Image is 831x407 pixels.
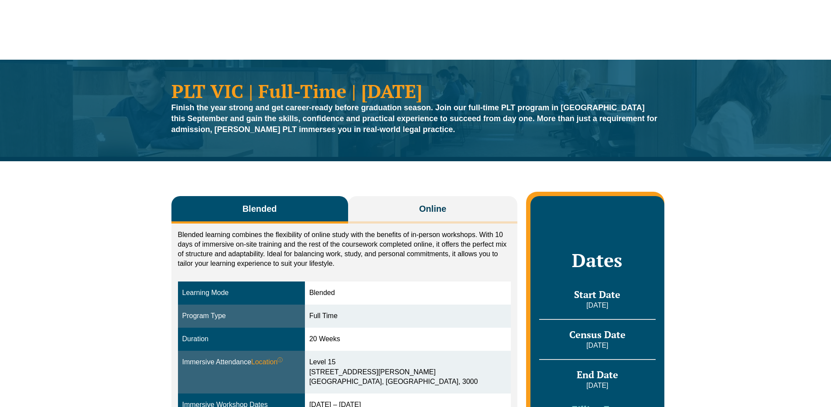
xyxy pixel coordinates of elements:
[309,311,506,321] div: Full Time
[539,381,655,390] p: [DATE]
[182,311,301,321] div: Program Type
[182,357,301,367] div: Immersive Attendance
[182,334,301,344] div: Duration
[419,203,446,215] span: Online
[243,203,277,215] span: Blended
[171,81,660,100] h1: PLT VIC | Full-Time | [DATE]
[309,357,506,387] div: Level 15 [STREET_ADDRESS][PERSON_NAME] [GEOGRAPHIC_DATA], [GEOGRAPHIC_DATA], 3000
[182,288,301,298] div: Learning Mode
[539,341,655,350] p: [DATE]
[569,328,626,341] span: Census Date
[539,301,655,310] p: [DATE]
[309,334,506,344] div: 20 Weeks
[577,368,618,381] span: End Date
[539,249,655,271] h2: Dates
[574,288,620,301] span: Start Date
[251,357,283,367] span: Location
[309,288,506,298] div: Blended
[171,103,657,134] strong: Finish the year strong and get career-ready before graduation season. Join our full-time PLT prog...
[277,357,283,363] sup: ⓘ
[178,230,511,268] p: Blended learning combines the flexibility of online study with the benefits of in-person workshop...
